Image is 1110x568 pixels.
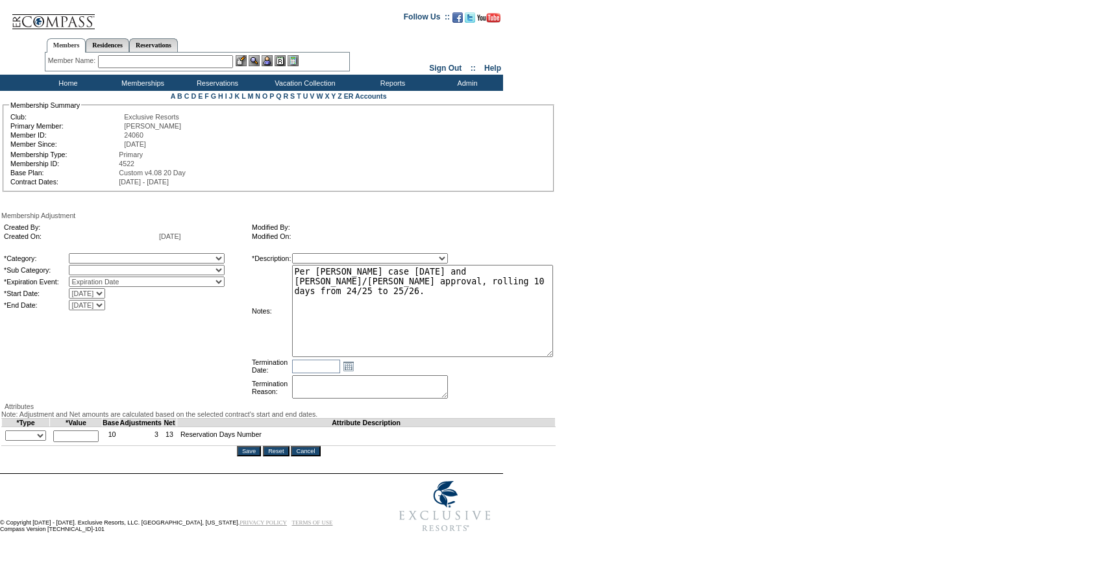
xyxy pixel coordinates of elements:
[191,92,196,100] a: D
[119,169,185,177] span: Custom v4.08 20 Day
[124,122,181,130] span: [PERSON_NAME]
[262,92,267,100] a: O
[341,359,356,373] a: Open the calendar popup.
[252,223,495,231] td: Modified By:
[11,3,95,30] img: Compass Home
[4,232,158,240] td: Created On:
[124,131,143,139] span: 24060
[477,13,500,23] img: Subscribe to our YouTube Channel
[269,92,274,100] a: P
[283,92,288,100] a: R
[316,92,323,100] a: W
[292,519,333,526] a: TERMS OF USE
[218,92,223,100] a: H
[428,75,503,91] td: Admin
[119,427,162,446] td: 3
[29,75,104,91] td: Home
[198,92,203,100] a: E
[124,140,146,148] span: [DATE]
[237,446,261,456] input: Save
[471,64,476,73] span: ::
[1,402,556,410] div: Attributes
[249,55,260,66] img: View
[9,101,81,109] legend: Membership Summary
[103,427,119,446] td: 10
[10,113,123,121] td: Club:
[86,38,129,52] a: Residences
[1,212,556,219] div: Membership Adjustment
[4,265,68,275] td: *Sub Category:
[288,55,299,66] img: b_calculator.gif
[48,55,98,66] div: Member Name:
[404,11,450,27] td: Follow Us ::
[387,474,503,539] img: Exclusive Resorts
[104,75,179,91] td: Memberships
[10,151,117,158] td: Membership Type:
[465,12,475,23] img: Follow us on Twitter
[177,92,182,100] a: B
[10,178,117,186] td: Contract Dates:
[263,446,289,456] input: Reset
[225,92,227,100] a: I
[429,64,462,73] a: Sign Out
[50,419,103,427] td: *Value
[47,38,86,53] a: Members
[291,446,320,456] input: Cancel
[465,16,475,24] a: Follow us on Twitter
[452,16,463,24] a: Become our fan on Facebook
[252,253,291,264] td: *Description:
[2,419,50,427] td: *Type
[253,75,354,91] td: Vacation Collection
[331,92,336,100] a: Y
[4,288,68,299] td: *Start Date:
[240,519,287,526] a: PRIVACY POLICY
[129,38,178,52] a: Reservations
[177,419,556,427] td: Attribute Description
[162,419,177,427] td: Net
[4,277,68,287] td: *Expiration Event:
[10,131,123,139] td: Member ID:
[10,140,123,148] td: Member Since:
[262,55,273,66] img: Impersonate
[252,232,495,240] td: Modified On:
[252,375,291,400] td: Termination Reason:
[229,92,233,100] a: J
[179,75,253,91] td: Reservations
[1,410,556,418] div: Note: Adjustment and Net amounts are calculated based on the selected contract's start and end da...
[344,92,387,100] a: ER Accounts
[119,178,169,186] span: [DATE] - [DATE]
[484,64,501,73] a: Help
[234,92,240,100] a: K
[247,92,253,100] a: M
[275,55,286,66] img: Reservations
[325,92,329,100] a: X
[10,122,123,130] td: Primary Member:
[171,92,175,100] a: A
[310,92,314,100] a: V
[338,92,342,100] a: Z
[4,253,68,264] td: *Category:
[177,427,556,446] td: Reservation Days Number
[4,223,158,231] td: Created By:
[204,92,209,100] a: F
[159,232,181,240] span: [DATE]
[290,92,295,100] a: S
[252,358,291,374] td: Termination Date:
[10,160,117,167] td: Membership ID:
[255,92,260,100] a: N
[10,169,117,177] td: Base Plan:
[103,419,119,427] td: Base
[4,300,68,310] td: *End Date:
[184,92,190,100] a: C
[303,92,308,100] a: U
[162,427,177,446] td: 13
[124,113,179,121] span: Exclusive Resorts
[119,151,143,158] span: Primary
[236,55,247,66] img: b_edit.gif
[211,92,216,100] a: G
[354,75,428,91] td: Reports
[477,16,500,24] a: Subscribe to our YouTube Channel
[119,160,134,167] span: 4522
[276,92,281,100] a: Q
[297,92,301,100] a: T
